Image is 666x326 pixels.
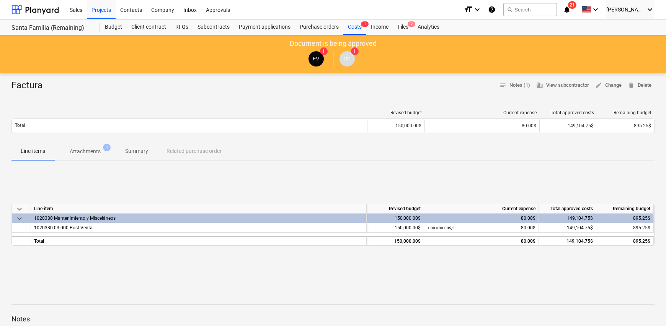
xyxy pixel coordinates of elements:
div: Costs [343,19,366,35]
div: 150,000.00$ [367,120,424,132]
a: Client contract [127,19,171,35]
div: Current expense [424,204,539,214]
span: View subcontractor [536,81,589,90]
div: 80.00$ [427,237,535,246]
div: 150,000.00$ [367,236,424,245]
i: keyboard_arrow_down [473,5,482,14]
button: View subcontractor [533,79,592,91]
p: Notes [11,315,655,324]
span: edit [595,82,602,89]
i: keyboard_arrow_down [591,5,600,14]
a: Analytics [413,19,444,35]
a: Budget [100,19,127,35]
a: Payment applications [234,19,295,35]
div: 149,104.75$ [539,214,596,223]
span: 1 [351,47,359,55]
span: FV [313,56,319,62]
a: Files2 [393,19,413,35]
div: 149,104.75$ [539,120,597,132]
div: Factura [11,79,49,92]
div: Files [393,19,413,35]
span: 1 [103,144,111,151]
div: Fernando Vanegas [309,51,324,66]
i: Knowledge base [488,5,496,14]
div: Total [31,236,367,245]
div: 1020380 Mantenimiento y Misceláneos [34,214,363,223]
iframe: Chat Widget [628,289,666,326]
div: Remaining budget [600,110,651,115]
div: 149,104.75$ [539,236,596,245]
div: Total approved costs [543,110,594,115]
p: Document is being approved [290,39,377,48]
span: CP [343,56,351,62]
div: Santa Familia (Remaining) [11,24,91,32]
span: delete [628,82,635,89]
div: 80.00$ [427,223,535,233]
button: Change [592,79,625,91]
i: format_size [464,5,473,14]
div: Revised budget [371,110,422,115]
div: 895.25$ [596,214,654,223]
p: Total [15,122,25,129]
div: 80.00$ [427,214,535,223]
span: 1 [320,47,328,55]
span: business [536,82,543,89]
button: Search [503,3,557,16]
a: Subcontracts [193,19,234,35]
div: Current expense [428,110,537,115]
span: 1020380.03.000 Post Venta [34,225,93,230]
a: Purchase orders [295,19,343,35]
span: keyboard_arrow_down [15,214,24,223]
span: 895.25$ [633,225,650,230]
a: RFQs [171,19,193,35]
div: Remaining budget [596,204,654,214]
span: 1 [361,21,369,27]
p: Summary [125,147,148,155]
i: notifications [563,5,571,14]
p: Line-items [21,147,45,155]
span: Delete [628,81,651,90]
div: Revised budget [367,204,424,214]
div: 150,000.00$ [367,223,424,233]
p: Attachments [70,148,101,156]
a: Income [366,19,393,35]
div: 80.00$ [428,123,536,128]
i: keyboard_arrow_down [645,5,655,14]
span: 149,104.75$ [567,225,593,230]
a: Costs1 [343,19,366,35]
span: Notes (1) [499,81,530,90]
button: Delete [625,79,655,91]
div: 895.25$ [596,236,654,245]
div: 150,000.00$ [367,214,424,223]
button: Notes (1) [496,79,533,91]
span: 2 [408,21,415,27]
span: [PERSON_NAME] [606,6,645,13]
div: Claudia Perez [340,51,355,66]
small: 1.00 × 80.00$ / 1 [427,226,455,230]
span: keyboard_arrow_down [15,204,24,214]
span: Change [595,81,622,90]
div: Line-item [31,204,367,214]
span: search [507,6,513,13]
span: 21 [568,1,576,9]
span: notes [499,82,506,89]
div: Total approved costs [539,204,596,214]
span: 895.25$ [634,123,651,128]
div: Widget de chat [628,289,666,326]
